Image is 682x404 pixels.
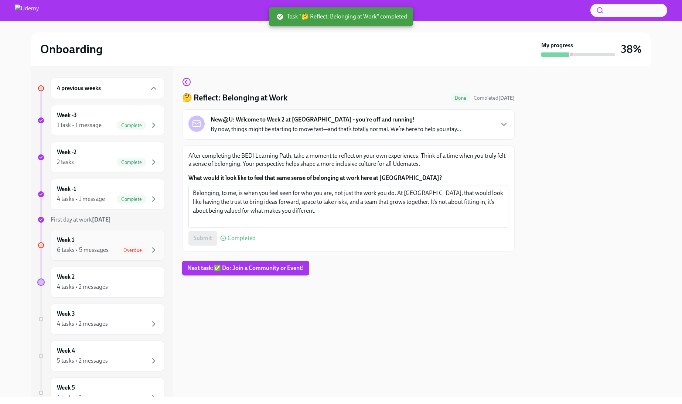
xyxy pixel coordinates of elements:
[117,160,146,165] span: Complete
[57,310,75,318] h6: Week 3
[474,95,515,102] span: October 3rd, 2025 10:29
[57,347,75,355] h6: Week 4
[57,320,108,328] div: 4 tasks • 2 messages
[37,179,164,210] a: Week -14 tasks • 1 messageComplete
[57,158,74,166] div: 2 tasks
[37,304,164,335] a: Week 34 tasks • 2 messages
[37,230,164,261] a: Week 16 tasks • 5 messagesOverdue
[57,246,109,254] div: 6 tasks • 5 messages
[276,13,407,21] span: Task "🤔 Reflect: Belonging at Work" completed
[51,216,111,223] span: First day at work
[187,264,304,272] span: Next task : ✅ Do: Join a Community or Event!
[57,121,102,129] div: 1 task • 1 message
[450,95,471,101] span: Done
[228,235,256,241] span: Completed
[211,125,461,133] p: By now, things might be starting to move fast—and that’s totally normal. We’re here to help you s...
[188,152,508,168] p: After completing the BEDI Learning Path, take a moment to reflect on your own experiences. Think ...
[117,123,146,128] span: Complete
[193,189,504,224] textarea: Belonging, to me, is when you feel seen for who you are, not just the work you do. At [GEOGRAPHIC...
[57,185,76,193] h6: Week -1
[57,195,105,203] div: 4 tasks • 1 message
[182,92,287,103] h4: 🤔 Reflect: Belonging at Work
[211,116,415,124] strong: New@U: Welcome to Week 2 at [GEOGRAPHIC_DATA] - you're off and running!
[15,4,39,16] img: Udemy
[188,174,508,182] label: What would it look like to feel that same sense of belonging at work here at [GEOGRAPHIC_DATA]?
[40,42,103,57] h2: Onboarding
[474,95,515,101] span: Completed
[57,84,101,92] h6: 4 previous weeks
[51,78,164,99] div: 4 previous weeks
[37,142,164,173] a: Week -22 tasksComplete
[182,261,309,275] button: Next task:✅ Do: Join a Community or Event!
[119,247,146,253] span: Overdue
[541,41,573,49] strong: My progress
[57,273,75,281] h6: Week 2
[498,95,515,101] strong: [DATE]
[57,384,75,392] h6: Week 5
[57,236,74,244] h6: Week 1
[57,283,108,291] div: 4 tasks • 2 messages
[37,105,164,136] a: Week -31 task • 1 messageComplete
[57,148,76,156] h6: Week -2
[92,216,111,223] strong: [DATE]
[117,196,146,202] span: Complete
[57,357,108,365] div: 5 tasks • 2 messages
[37,216,164,224] a: First day at work[DATE]
[57,111,77,119] h6: Week -3
[37,340,164,372] a: Week 45 tasks • 2 messages
[57,394,108,402] div: 4 tasks • 2 messages
[621,42,642,56] h3: 38%
[37,267,164,298] a: Week 24 tasks • 2 messages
